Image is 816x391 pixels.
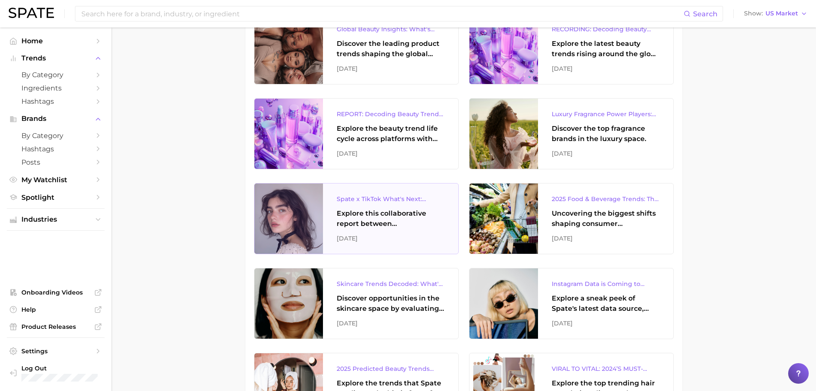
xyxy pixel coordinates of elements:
a: Onboarding Videos [7,286,105,299]
a: Help [7,303,105,316]
div: Discover the leading product trends shaping the global beauty market. [337,39,445,59]
div: Uncovering the biggest shifts shaping consumer preferences. [552,208,660,229]
div: Luxury Fragrance Power Players: Consumers’ Brand Favorites [552,109,660,119]
span: Spotlight [21,193,90,202]
a: Posts [7,156,105,169]
div: Spate x TikTok What's Next: Beauty Edition [337,194,445,204]
a: Spate x TikTok What's Next: Beauty EditionExplore this collaborative report between [PERSON_NAME]... [254,183,459,254]
div: Discover the top fragrance brands in the luxury space. [552,123,660,144]
div: Explore the latest beauty trends rising around the globe and gain a clear understanding of consum... [552,39,660,59]
div: 2025 Food & Beverage Trends: The Biggest Trends According to TikTok & Google Search [552,194,660,204]
button: Brands [7,112,105,125]
span: Brands [21,115,90,123]
a: Product Releases [7,320,105,333]
div: [DATE] [552,318,660,328]
a: Settings [7,345,105,358]
a: Global Beauty Insights: What's Trending & What's Ahead?Discover the leading product trends shapin... [254,13,459,84]
span: Home [21,37,90,45]
span: Show [744,11,763,16]
div: REPORT: Decoding Beauty Trends & Platform Dynamics on Google, TikTok & Instagram [337,109,445,119]
a: REPORT: Decoding Beauty Trends & Platform Dynamics on Google, TikTok & InstagramExplore the beaut... [254,98,459,169]
a: Home [7,34,105,48]
div: Explore the beauty trend life cycle across platforms with exclusive insights from Spate’s Popular... [337,123,445,144]
div: Skincare Trends Decoded: What's Popular According to Google Search & TikTok [337,279,445,289]
a: My Watchlist [7,173,105,186]
a: Hashtags [7,142,105,156]
a: by Category [7,129,105,142]
span: Ingredients [21,84,90,92]
a: by Category [7,68,105,81]
span: by Category [21,132,90,140]
img: SPATE [9,8,54,18]
a: Luxury Fragrance Power Players: Consumers’ Brand FavoritesDiscover the top fragrance brands in th... [469,98,674,169]
span: Trends [21,54,90,62]
a: 2025 Food & Beverage Trends: The Biggest Trends According to TikTok & Google SearchUncovering the... [469,183,674,254]
div: RECORDING: Decoding Beauty Trends & Platform Dynamics on Google, TikTok & Instagram [552,24,660,34]
span: Log Out [21,364,98,372]
span: My Watchlist [21,176,90,184]
button: ShowUS Market [742,8,810,19]
div: [DATE] [337,148,445,159]
div: [DATE] [337,318,445,328]
span: Industries [21,216,90,223]
span: by Category [21,71,90,79]
div: [DATE] [552,148,660,159]
span: Hashtags [21,97,90,105]
a: Ingredients [7,81,105,95]
a: Log out. Currently logged in with e-mail curan@hayden.com. [7,362,105,384]
a: Skincare Trends Decoded: What's Popular According to Google Search & TikTokDiscover opportunities... [254,268,459,339]
a: RECORDING: Decoding Beauty Trends & Platform Dynamics on Google, TikTok & InstagramExplore the la... [469,13,674,84]
span: Search [693,10,717,18]
div: Global Beauty Insights: What's Trending & What's Ahead? [337,24,445,34]
div: Explore this collaborative report between [PERSON_NAME] and TikTok to explore the next big beauty... [337,208,445,229]
span: US Market [765,11,798,16]
div: Instagram Data is Coming to Spate [552,279,660,289]
button: Trends [7,52,105,65]
span: Product Releases [21,323,90,331]
a: Spotlight [7,191,105,204]
input: Search here for a brand, industry, or ingredient [81,6,684,21]
div: [DATE] [552,63,660,74]
a: Instagram Data is Coming to SpateExplore a sneak peek of Spate's latest data source, Instagram, t... [469,268,674,339]
div: Discover opportunities in the skincare space by evaluating the face product and face concerns dri... [337,293,445,314]
span: Hashtags [21,145,90,153]
div: VIRAL TO VITAL: 2024’S MUST-KNOW HAIR TRENDS ON TIKTOK [552,364,660,374]
div: [DATE] [337,233,445,244]
div: [DATE] [337,63,445,74]
div: Explore a sneak peek of Spate's latest data source, Instagram, through this spotlight report. [552,293,660,314]
div: 2025 Predicted Beauty Trends Report [337,364,445,374]
a: Hashtags [7,95,105,108]
button: Industries [7,213,105,226]
span: Onboarding Videos [21,289,90,296]
span: Help [21,306,90,313]
span: Posts [21,158,90,166]
div: [DATE] [552,233,660,244]
span: Settings [21,347,90,355]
